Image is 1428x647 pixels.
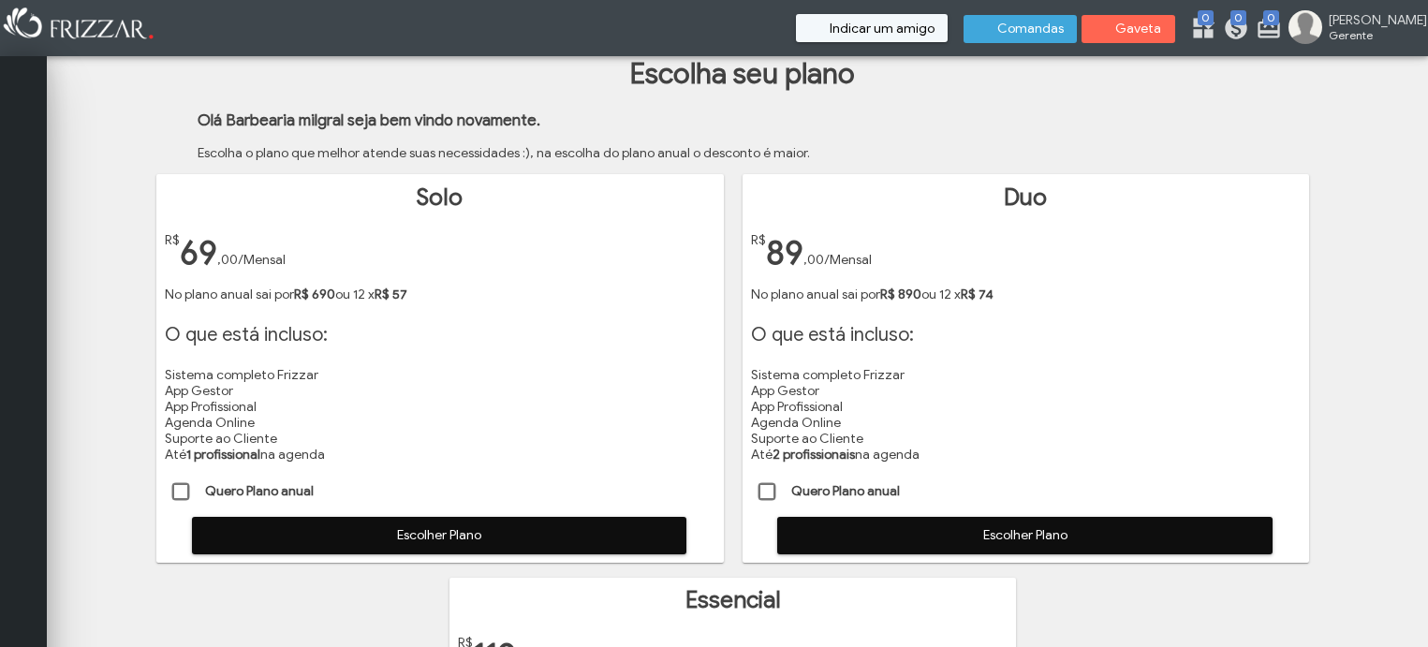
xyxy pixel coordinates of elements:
h1: O que está incluso: [165,323,714,346]
button: Escolher Plano [777,517,1272,554]
span: ,00 [803,252,824,268]
li: App Gestor [751,383,1301,399]
span: /Mensal [824,252,872,268]
strong: R$ 690 [294,287,335,302]
li: Suporte ao Cliente [165,431,714,447]
strong: 2 profissionais [773,447,855,463]
span: [PERSON_NAME] [1329,12,1413,28]
span: Indicar um amigo [830,22,935,36]
strong: Quero Plano anual [205,483,314,499]
span: ,00 [217,252,238,268]
p: No plano anual sai por ou 12 x [165,287,714,302]
span: Gerente [1329,28,1413,42]
button: Comandas [964,15,1077,43]
span: R$ [165,232,180,248]
span: 0 [1263,10,1279,25]
a: 0 [1223,15,1242,45]
a: [PERSON_NAME] Gerente [1288,10,1419,48]
h1: O que está incluso: [751,323,1301,346]
span: 0 [1230,10,1246,25]
button: Indicar um amigo [796,14,948,42]
li: App Gestor [165,383,714,399]
p: Escolha o plano que melhor atende suas necessidades :), na escolha do plano anual o desconto é ma... [198,145,1422,161]
h1: Essencial [458,586,1008,614]
h1: Solo [165,184,714,212]
span: 89 [766,232,803,273]
li: Agenda Online [751,415,1301,431]
span: R$ [751,232,766,248]
span: Comandas [997,22,1064,36]
li: App Profissional [751,399,1301,415]
strong: R$ 890 [880,287,921,302]
li: Agenda Online [165,415,714,431]
strong: R$ 74 [961,287,994,302]
p: No plano anual sai por ou 12 x [751,287,1301,302]
strong: R$ 57 [375,287,407,302]
a: 0 [1190,15,1209,45]
span: /Mensal [238,252,286,268]
li: App Profissional [165,399,714,415]
li: Sistema completo Frizzar [165,367,714,383]
h1: Escolha seu plano [62,56,1422,92]
a: 0 [1256,15,1274,45]
span: 0 [1198,10,1214,25]
li: Até na agenda [165,447,714,463]
h1: Duo [751,184,1301,212]
li: Sistema completo Frizzar [751,367,1301,383]
button: Gaveta [1082,15,1175,43]
li: Suporte ao Cliente [751,431,1301,447]
button: Escolher Plano [192,517,686,554]
span: 69 [180,232,217,273]
span: Gaveta [1115,22,1162,36]
h3: Olá Barbearia milgral seja bem vindo novamente. [198,110,1422,130]
span: Escolher Plano [790,522,1259,550]
strong: 1 profissional [186,447,260,463]
li: Até na agenda [751,447,1301,463]
strong: Quero Plano anual [791,483,900,499]
span: Escolher Plano [205,522,673,550]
